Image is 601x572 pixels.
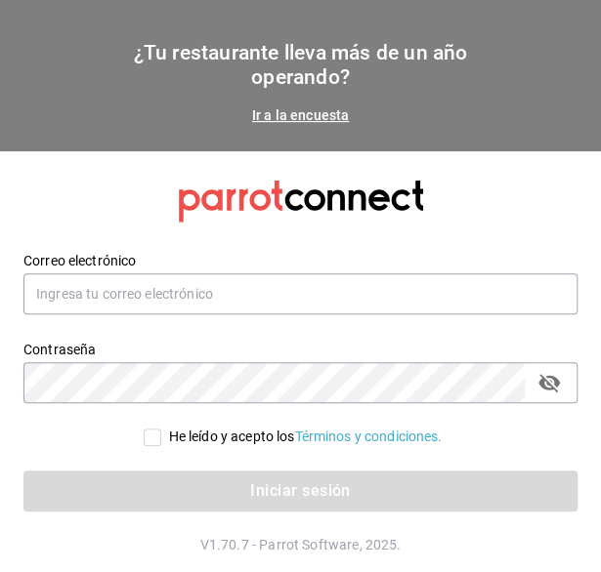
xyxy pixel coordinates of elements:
[294,429,442,444] a: Términos y condiciones.
[23,535,578,554] p: V1.70.7 - Parrot Software, 2025.
[23,273,578,314] input: Ingresa tu correo electrónico
[106,41,496,90] h1: ¿Tu restaurante lleva más de un año operando?
[23,343,578,356] label: Contraseña
[533,366,566,399] button: passwordField
[23,254,578,267] label: Correo electrónico
[252,107,349,123] a: Ir a la encuesta
[169,427,443,447] div: He leído y acepto los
